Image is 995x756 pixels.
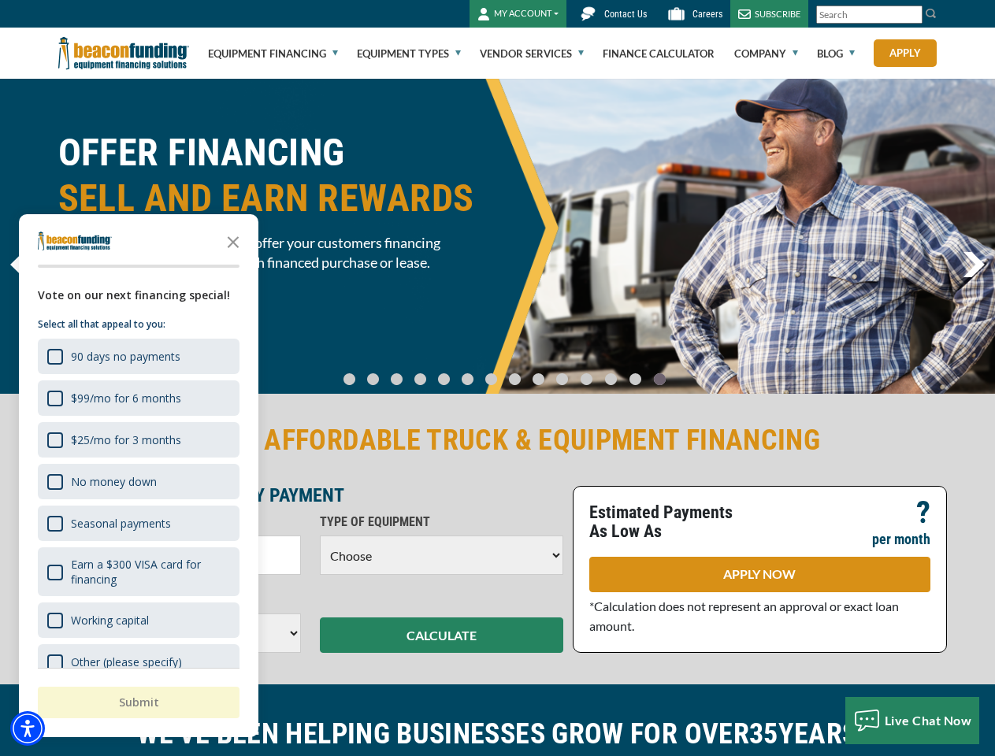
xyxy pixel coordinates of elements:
[435,372,454,386] a: Go To Slide 4
[604,9,647,20] span: Contact Us
[38,644,239,680] div: Other (please specify)
[38,339,239,374] div: 90 days no payments
[38,687,239,718] button: Submit
[906,9,919,21] a: Clear search text
[482,372,501,386] a: Go To Slide 6
[58,486,563,505] p: ESTIMATE YOUR MONTHLY PAYMENT
[589,557,930,592] a: APPLY NOW
[817,28,855,79] a: Blog
[411,372,430,386] a: Go To Slide 3
[71,557,230,587] div: Earn a $300 VISA card for financing
[874,39,937,67] a: Apply
[692,9,722,20] span: Careers
[734,28,798,79] a: Company
[58,28,189,79] img: Beacon Funding Corporation logo
[71,474,157,489] div: No money down
[71,432,181,447] div: $25/mo for 3 months
[577,372,596,386] a: Go To Slide 10
[916,503,930,522] p: ?
[589,598,899,633] span: *Calculation does not represent an approval or exact loan amount.
[71,391,181,406] div: $99/mo for 6 months
[71,613,149,628] div: Working capital
[845,697,980,744] button: Live Chat Now
[208,28,338,79] a: Equipment Financing
[529,372,548,386] a: Go To Slide 8
[38,232,112,250] img: Company logo
[816,6,923,24] input: Search
[38,602,239,638] div: Working capital
[925,7,937,20] img: Search
[10,711,45,746] div: Accessibility Menu
[626,372,645,386] a: Go To Slide 12
[872,530,930,549] p: per month
[58,130,488,221] h1: OFFER FINANCING
[603,28,715,79] a: Finance Calculator
[553,372,572,386] a: Go To Slide 9
[320,513,563,532] p: TYPE OF EQUIPMENT
[506,372,525,386] a: Go To Slide 7
[217,225,249,257] button: Close the survey
[885,713,972,728] span: Live Chat Now
[58,422,937,458] h2: FAST & AFFORDABLE TRUCK & EQUIPMENT FINANCING
[38,317,239,332] p: Select all that appeal to you:
[357,28,461,79] a: Equipment Types
[364,372,383,386] a: Go To Slide 1
[38,287,239,304] div: Vote on our next financing special!
[459,372,477,386] a: Go To Slide 5
[58,233,488,272] span: Partner with Beacon Funding to offer your customers financing options and earn rewards for each f...
[589,503,751,541] p: Estimated Payments As Low As
[963,252,985,277] a: next
[388,372,407,386] a: Go To Slide 2
[749,717,778,750] span: 35
[71,654,182,669] div: Other (please specify)
[38,422,239,458] div: $25/mo for 3 months
[10,252,32,277] img: Left Navigator
[480,28,584,79] a: Vendor Services
[71,349,180,364] div: 90 days no payments
[38,506,239,541] div: Seasonal payments
[963,252,985,277] img: Right Navigator
[58,716,937,752] h2: WE'VE BEEN HELPING BUSINESSES GROW FOR OVER YEARS
[10,252,32,277] a: previous
[340,372,359,386] a: Go To Slide 0
[38,547,239,596] div: Earn a $300 VISA card for financing
[650,372,670,386] a: Go To Slide 13
[38,464,239,499] div: No money down
[71,516,171,531] div: Seasonal payments
[19,214,258,737] div: Survey
[58,176,488,221] span: SELL AND EARN REWARDS
[320,617,563,653] button: CALCULATE
[601,372,621,386] a: Go To Slide 11
[38,380,239,416] div: $99/mo for 6 months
